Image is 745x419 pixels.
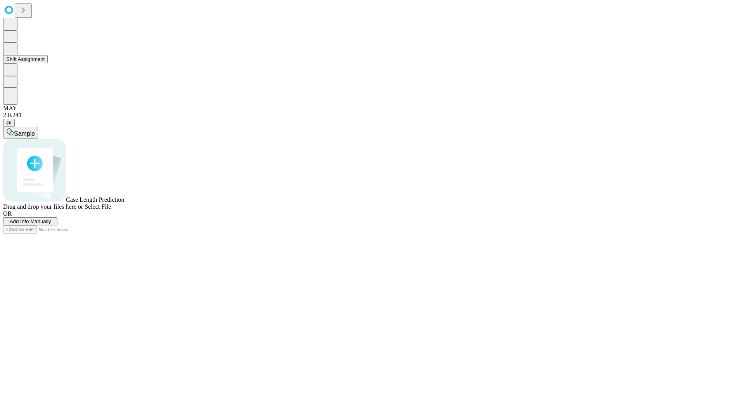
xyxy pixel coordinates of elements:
[3,112,742,119] div: 2.0.241
[14,130,35,137] span: Sample
[66,196,124,203] span: Case Length Prediction
[6,120,12,126] span: @
[3,210,12,217] span: OR
[3,119,15,127] button: @
[3,55,48,63] button: Shift Assignment
[10,218,51,224] span: Add Info Manually
[3,127,38,139] button: Sample
[3,203,83,210] span: Drag and drop your files here or
[3,217,57,225] button: Add Info Manually
[3,105,742,112] div: MAY
[85,203,111,210] span: Select File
